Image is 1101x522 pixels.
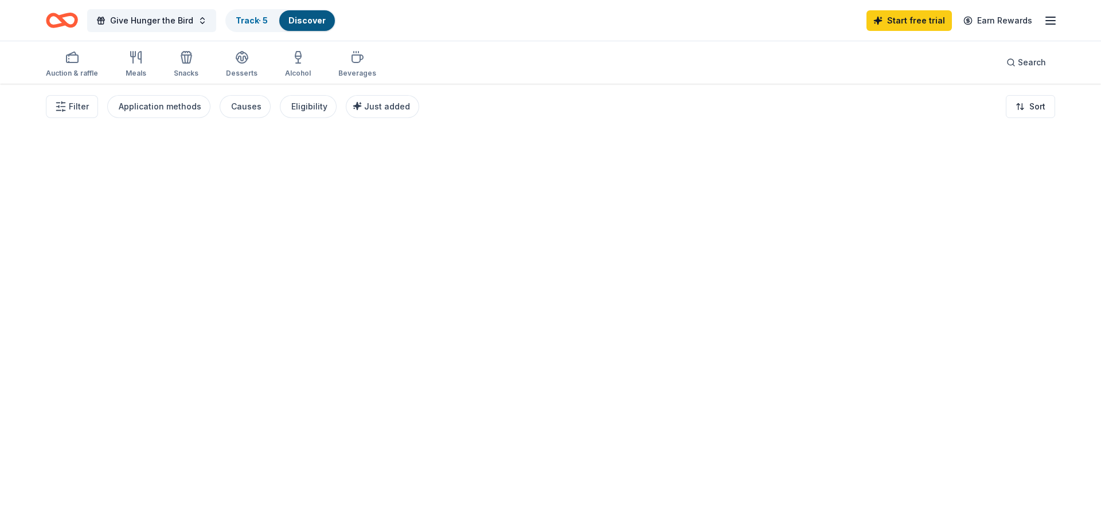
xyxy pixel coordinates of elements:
div: Eligibility [291,100,327,113]
button: Meals [126,46,146,84]
button: Eligibility [280,95,337,118]
a: Start free trial [866,10,952,31]
a: Discover [288,15,326,25]
div: Beverages [338,69,376,78]
span: Give Hunger the Bird [110,14,193,28]
span: Filter [69,100,89,113]
button: Search [997,51,1055,74]
a: Earn Rewards [956,10,1039,31]
div: Alcohol [285,69,311,78]
span: Just added [364,101,410,111]
button: Give Hunger the Bird [87,9,216,32]
span: Search [1018,56,1046,69]
button: Application methods [107,95,210,118]
div: Application methods [119,100,201,113]
button: Filter [46,95,98,118]
button: Alcohol [285,46,311,84]
a: Home [46,7,78,34]
button: Auction & raffle [46,46,98,84]
button: Just added [346,95,419,118]
button: Beverages [338,46,376,84]
div: Desserts [226,69,257,78]
button: Track· 5Discover [225,9,336,32]
div: Meals [126,69,146,78]
button: Snacks [174,46,198,84]
button: Sort [1006,95,1055,118]
button: Desserts [226,46,257,84]
span: Sort [1029,100,1045,113]
div: Auction & raffle [46,69,98,78]
button: Causes [220,95,271,118]
a: Track· 5 [236,15,268,25]
div: Snacks [174,69,198,78]
div: Causes [231,100,261,113]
